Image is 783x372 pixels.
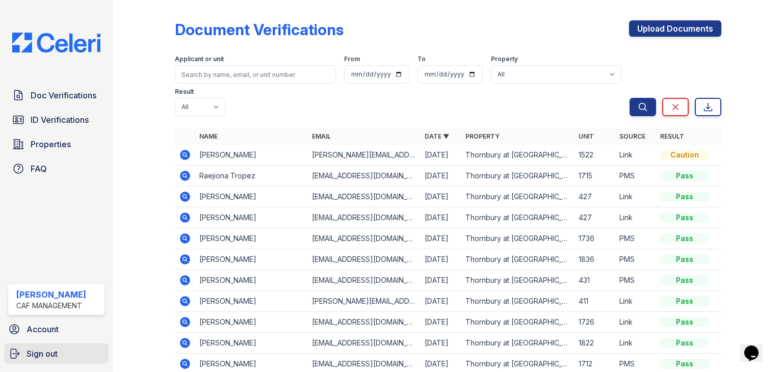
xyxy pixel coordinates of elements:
td: 427 [575,207,615,228]
span: Doc Verifications [31,89,96,101]
td: Link [615,187,656,207]
span: ID Verifications [31,114,89,126]
div: Pass [660,212,709,223]
td: [PERSON_NAME] [195,207,308,228]
a: FAQ [8,158,105,179]
div: Pass [660,192,709,202]
td: [DATE] [421,270,461,291]
td: 431 [575,270,615,291]
td: Thornbury at [GEOGRAPHIC_DATA] [461,207,574,228]
td: [EMAIL_ADDRESS][DOMAIN_NAME] [308,207,421,228]
td: 427 [575,187,615,207]
td: Thornbury at [GEOGRAPHIC_DATA] [461,228,574,249]
td: [EMAIL_ADDRESS][DOMAIN_NAME] [308,187,421,207]
a: Result [660,132,684,140]
td: [PERSON_NAME][EMAIL_ADDRESS][DOMAIN_NAME] [308,145,421,166]
a: Date ▼ [425,132,449,140]
a: Name [199,132,218,140]
td: Thornbury at [GEOGRAPHIC_DATA] [461,145,574,166]
label: From [344,55,360,63]
td: [DATE] [421,291,461,312]
td: [DATE] [421,249,461,270]
a: Source [619,132,645,140]
td: PMS [615,166,656,187]
td: [PERSON_NAME] [195,249,308,270]
label: Applicant or unit [175,55,224,63]
a: Sign out [4,343,109,364]
td: [PERSON_NAME] [195,145,308,166]
div: Pass [660,254,709,264]
td: [DATE] [421,312,461,333]
td: Link [615,333,656,354]
td: [PERSON_NAME] [195,270,308,291]
td: PMS [615,228,656,249]
td: 1726 [575,312,615,333]
td: Thornbury at [GEOGRAPHIC_DATA] [461,187,574,207]
td: 1715 [575,166,615,187]
td: [DATE] [421,333,461,354]
td: Thornbury at [GEOGRAPHIC_DATA] [461,333,574,354]
td: [PERSON_NAME] [195,291,308,312]
div: Pass [660,317,709,327]
td: PMS [615,270,656,291]
div: Caution [660,150,709,160]
input: Search by name, email, or unit number [175,65,336,84]
span: Sign out [27,348,58,360]
td: [EMAIL_ADDRESS][DOMAIN_NAME] [308,312,421,333]
a: Doc Verifications [8,85,105,105]
td: [DATE] [421,207,461,228]
td: Raejiona Tropez [195,166,308,187]
td: Thornbury at [GEOGRAPHIC_DATA] [461,270,574,291]
div: Pass [660,233,709,244]
td: [PERSON_NAME] [195,187,308,207]
div: [PERSON_NAME] [16,288,86,301]
div: Pass [660,275,709,285]
td: Link [615,145,656,166]
iframe: chat widget [740,331,773,362]
a: Account [4,319,109,339]
span: FAQ [31,163,47,175]
td: [DATE] [421,145,461,166]
span: Account [27,323,59,335]
td: Thornbury at [GEOGRAPHIC_DATA] [461,312,574,333]
div: CAF Management [16,301,86,311]
td: [EMAIL_ADDRESS][DOMAIN_NAME] [308,249,421,270]
a: Property [465,132,500,140]
td: [EMAIL_ADDRESS][DOMAIN_NAME] [308,228,421,249]
td: [EMAIL_ADDRESS][DOMAIN_NAME] [308,166,421,187]
td: [DATE] [421,187,461,207]
td: 1736 [575,228,615,249]
td: 1836 [575,249,615,270]
td: Thornbury at [GEOGRAPHIC_DATA] [461,249,574,270]
td: 411 [575,291,615,312]
div: Pass [660,296,709,306]
td: 1822 [575,333,615,354]
td: 1522 [575,145,615,166]
td: [PERSON_NAME] [195,333,308,354]
td: Link [615,207,656,228]
td: [PERSON_NAME] [195,312,308,333]
a: Unit [579,132,594,140]
img: CE_Logo_Blue-a8612792a0a2168367f1c8372b55b34899dd931a85d93a1a3d3e32e68fde9ad4.png [4,33,109,52]
td: Thornbury at [GEOGRAPHIC_DATA] [461,166,574,187]
a: Email [312,132,331,140]
td: [PERSON_NAME] [195,228,308,249]
label: Result [175,88,194,96]
td: Link [615,291,656,312]
div: Document Verifications [175,20,344,39]
td: Thornbury at [GEOGRAPHIC_DATA] [461,291,574,312]
a: Upload Documents [629,20,721,37]
label: To [417,55,426,63]
a: Properties [8,134,105,154]
td: [DATE] [421,166,461,187]
a: ID Verifications [8,110,105,130]
div: Pass [660,171,709,181]
td: PMS [615,249,656,270]
td: [PERSON_NAME][EMAIL_ADDRESS][PERSON_NAME][DOMAIN_NAME] [308,291,421,312]
span: Properties [31,138,71,150]
td: [DATE] [421,228,461,249]
td: [EMAIL_ADDRESS][DOMAIN_NAME] [308,333,421,354]
td: Link [615,312,656,333]
div: Pass [660,359,709,369]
